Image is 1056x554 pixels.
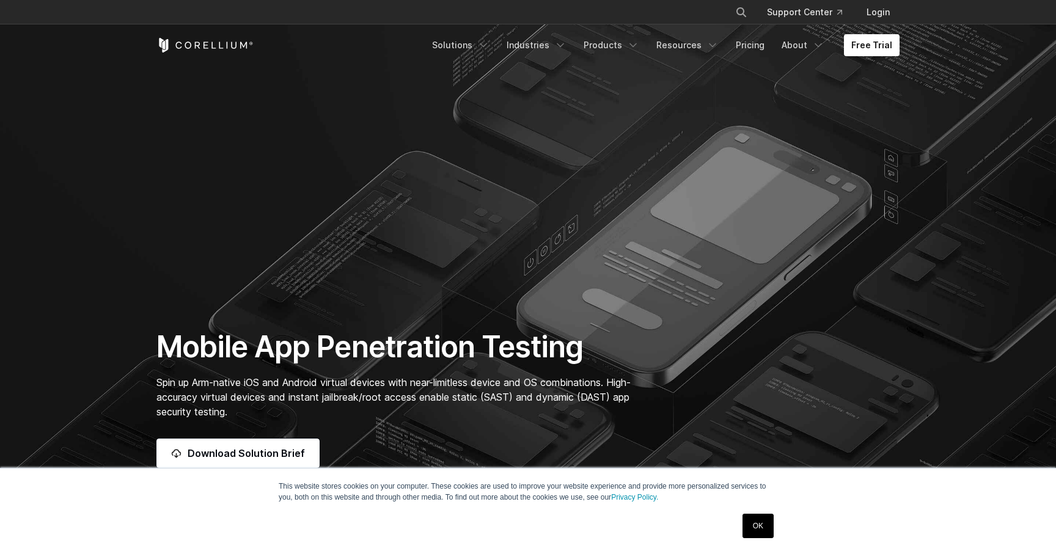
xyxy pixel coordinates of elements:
a: Download Solution Brief [156,439,320,468]
a: Resources [649,34,726,56]
a: Login [857,1,900,23]
div: Navigation Menu [425,34,900,56]
div: Navigation Menu [721,1,900,23]
a: Solutions [425,34,497,56]
span: Download Solution Brief [188,446,305,461]
a: Corellium Home [156,38,254,53]
a: Privacy Policy. [611,493,658,501]
a: Industries [499,34,574,56]
a: Pricing [728,34,772,56]
button: Search [730,1,752,23]
a: About [774,34,832,56]
a: Free Trial [844,34,900,56]
a: OK [743,514,774,538]
a: Support Center [757,1,852,23]
a: Products [576,34,647,56]
span: Spin up Arm-native iOS and Android virtual devices with near-limitless device and OS combinations... [156,376,631,418]
h1: Mobile App Penetration Testing [156,329,643,365]
p: This website stores cookies on your computer. These cookies are used to improve your website expe... [279,481,777,503]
